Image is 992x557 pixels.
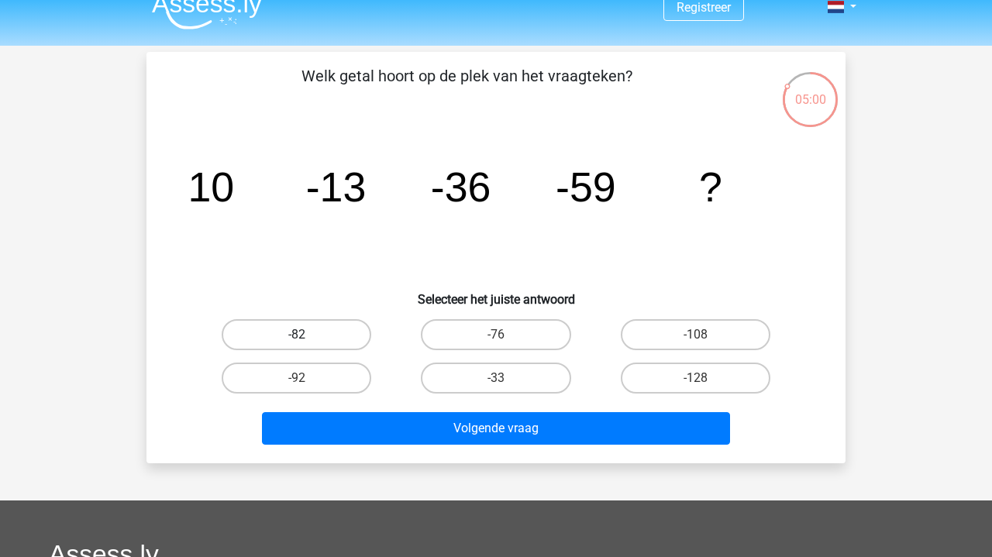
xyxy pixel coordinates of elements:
[421,363,570,394] label: -33
[421,319,570,350] label: -76
[621,319,770,350] label: -108
[222,319,371,350] label: -82
[556,163,616,210] tspan: -59
[306,163,367,210] tspan: -13
[699,163,722,210] tspan: ?
[621,363,770,394] label: -128
[188,163,234,210] tspan: 10
[171,64,763,111] p: Welk getal hoort op de plek van het vraagteken?
[781,70,839,109] div: 05:00
[431,163,491,210] tspan: -36
[262,412,731,445] button: Volgende vraag
[171,280,821,307] h6: Selecteer het juiste antwoord
[222,363,371,394] label: -92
